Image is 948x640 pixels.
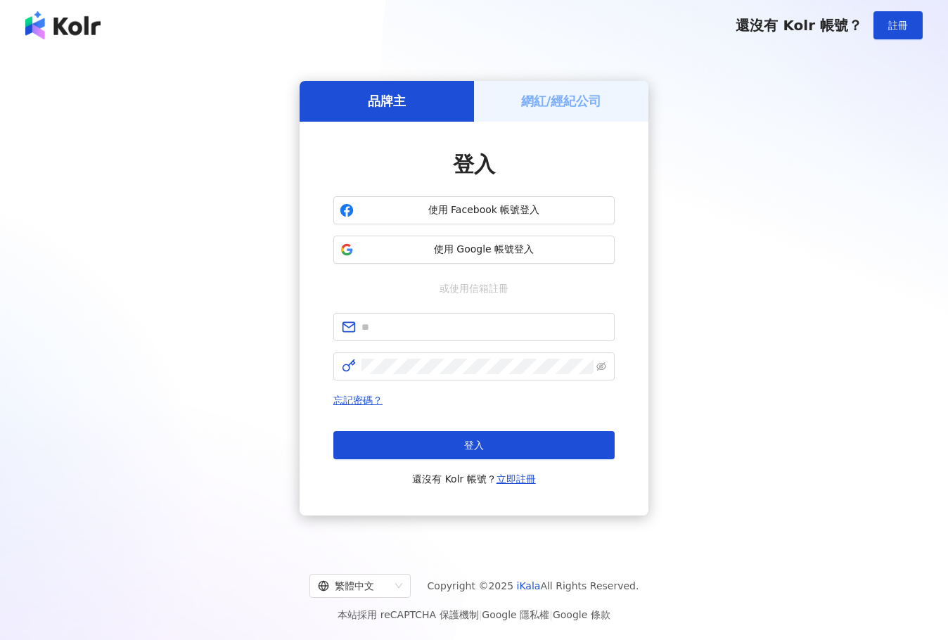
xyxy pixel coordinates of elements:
[479,609,482,620] span: |
[453,152,495,177] span: 登入
[430,281,518,296] span: 或使用信箱註冊
[333,236,615,264] button: 使用 Google 帳號登入
[549,609,553,620] span: |
[428,577,639,594] span: Copyright © 2025 All Rights Reserved.
[359,203,608,217] span: 使用 Facebook 帳號登入
[318,575,390,597] div: 繁體中文
[736,17,862,34] span: 還沒有 Kolr 帳號？
[517,580,541,591] a: iKala
[412,471,536,487] span: 還沒有 Kolr 帳號？
[888,20,908,31] span: 註冊
[497,473,536,485] a: 立即註冊
[338,606,610,623] span: 本站採用 reCAPTCHA 保護機制
[553,609,610,620] a: Google 條款
[596,361,606,371] span: eye-invisible
[521,92,602,110] h5: 網紅/經紀公司
[482,609,549,620] a: Google 隱私權
[333,395,383,406] a: 忘記密碼？
[25,11,101,39] img: logo
[333,196,615,224] button: 使用 Facebook 帳號登入
[873,11,923,39] button: 註冊
[368,92,406,110] h5: 品牌主
[464,440,484,451] span: 登入
[359,243,608,257] span: 使用 Google 帳號登入
[333,431,615,459] button: 登入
